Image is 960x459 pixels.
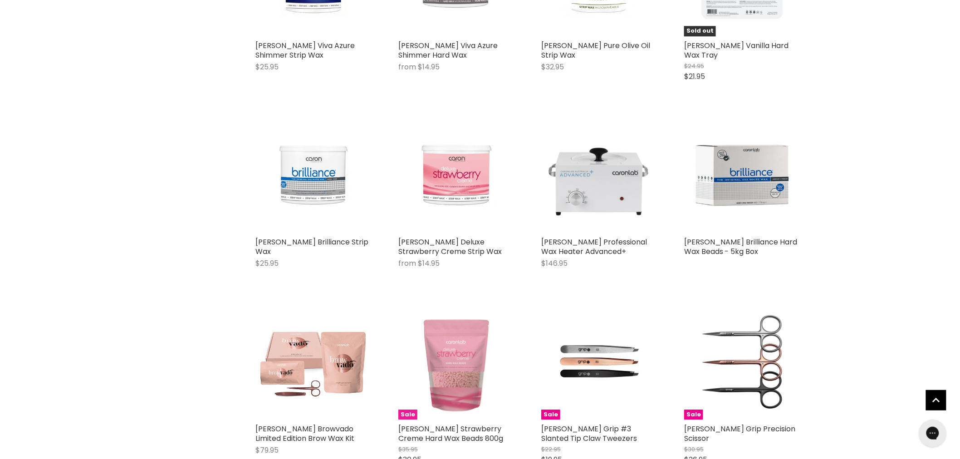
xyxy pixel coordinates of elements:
[684,40,789,60] a: [PERSON_NAME] Vanilla Hard Wax Tray
[255,304,371,420] img: Caron Browvado Limited Edition Brow Wax Kit
[541,445,561,454] span: $22.95
[398,304,514,420] img: Caron Strawberry Creme Hard Wax Beads 800g
[398,445,418,454] span: $35.95
[418,117,495,233] img: Caron Deluxe Strawberry Creme Strip Wax
[541,304,657,420] img: Caron Grip #3 Slanted Tip Claw Tweezers
[541,40,650,60] a: [PERSON_NAME] Pure Olive Oil Strip Wax
[255,117,371,233] a: Caron Brilliance Strip Wax
[684,424,796,444] a: [PERSON_NAME] Grip Precision Scissor
[684,304,800,420] img: Caron Grip Precision Scissor
[255,237,368,257] a: [PERSON_NAME] Brilliance Strip Wax
[398,237,502,257] a: [PERSON_NAME] Deluxe Strawberry Creme Strip Wax
[275,117,352,233] img: Caron Brilliance Strip Wax
[255,40,355,60] a: [PERSON_NAME] Viva Azure Shimmer Strip Wax
[398,62,416,72] span: from
[684,410,703,420] span: Sale
[398,258,416,269] span: from
[255,62,279,72] span: $25.95
[684,26,716,36] span: Sold out
[541,304,657,420] a: Caron Grip #3 Slanted Tip Claw TweezersSale
[541,117,657,233] img: Caron Professional Wax Heater Advanced+
[255,424,354,444] a: [PERSON_NAME] Browvado Limited Edition Brow Wax Kit
[398,117,514,233] a: Caron Deluxe Strawberry Creme Strip Wax
[398,410,417,420] span: Sale
[684,237,798,257] a: [PERSON_NAME] Brilliance Hard Wax Beads - 5kg Box
[541,424,637,444] a: [PERSON_NAME] Grip #3 Slanted Tip Claw Tweezers
[398,40,498,60] a: [PERSON_NAME] Viva Azure Shimmer Hard Wax
[398,424,503,444] a: [PERSON_NAME] Strawberry Creme Hard Wax Beads 800g
[684,117,800,233] img: Caron Brilliance Hard Wax Beads - 5kg Box
[541,258,568,269] span: $146.95
[541,237,647,257] a: [PERSON_NAME] Professional Wax Heater Advanced+
[684,71,705,82] span: $21.95
[398,304,514,420] a: Caron Strawberry Creme Hard Wax Beads 800gSale
[418,258,440,269] span: $14.95
[684,304,800,420] a: Caron Grip Precision ScissorSale
[915,416,951,450] iframe: Gorgias live chat messenger
[255,258,279,269] span: $25.95
[541,62,564,72] span: $32.95
[418,62,440,72] span: $14.95
[684,445,704,454] span: $30.95
[541,410,560,420] span: Sale
[255,445,279,455] span: $79.95
[684,62,704,70] span: $24.95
